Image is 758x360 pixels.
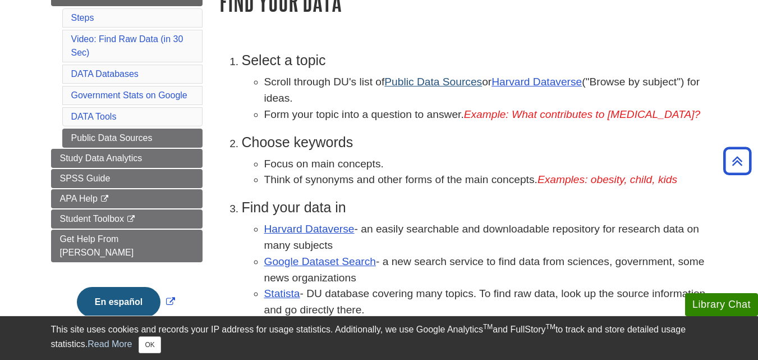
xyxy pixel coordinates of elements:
[538,174,677,185] em: Examples: obesity, child, kids
[51,323,708,353] div: This site uses cookies and records your IP address for usage statistics. Additionally, we use Goo...
[546,323,555,331] sup: TM
[264,286,708,334] li: - DU database covering many topics. To find raw data, look up the source information and go direc...
[100,195,109,203] i: This link opens in a new window
[464,108,701,120] em: Example: What contributes to [MEDICAL_DATA]?
[62,129,203,148] a: Public Data Sources
[60,234,134,257] span: Get Help From [PERSON_NAME]
[51,230,203,262] a: Get Help From [PERSON_NAME]
[264,221,708,254] li: - an easily searchable and downloadable repository for research data on many subjects
[60,214,124,224] span: Student Toolbox
[264,156,708,172] li: Focus on main concepts.
[264,172,708,188] li: Think of synonyms and other forms of the main concepts.
[264,256,376,267] a: Google Dataset Search
[71,34,183,57] a: Video: Find Raw Data (in 30 Sec)
[264,74,708,107] li: Scroll through DU's list of or ("Browse by subject") for ideas.
[264,223,355,235] a: Harvard Dataverse
[242,52,708,69] h3: Select a topic
[242,199,708,216] h3: Find your data in
[71,69,139,79] a: DATA Databases
[71,112,117,121] a: DATA Tools
[483,323,493,331] sup: TM
[384,76,482,88] a: Public Data Sources
[139,336,160,353] button: Close
[242,134,708,151] h3: Choose keywords
[685,293,758,316] button: Library Chat
[51,149,203,168] a: Study Data Analytics
[264,107,708,123] li: Form your topic into a question to answer.
[491,76,582,88] a: Harvard Dataverse
[51,189,203,208] a: APA Help
[264,254,708,286] li: - a new search service to find data from sciences, government, some news organizations
[264,288,300,299] a: Statista
[60,153,143,163] span: Study Data Analytics
[77,287,160,317] button: En español
[60,194,98,203] span: APA Help
[74,297,178,307] a: Link opens in new window
[88,339,132,349] a: Read More
[51,169,203,188] a: SPSS Guide
[60,174,111,183] span: SPSS Guide
[71,90,187,100] a: Government Stats on Google
[71,13,94,22] a: Steps
[126,216,136,223] i: This link opens in a new window
[719,153,755,168] a: Back to Top
[51,209,203,229] a: Student Toolbox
